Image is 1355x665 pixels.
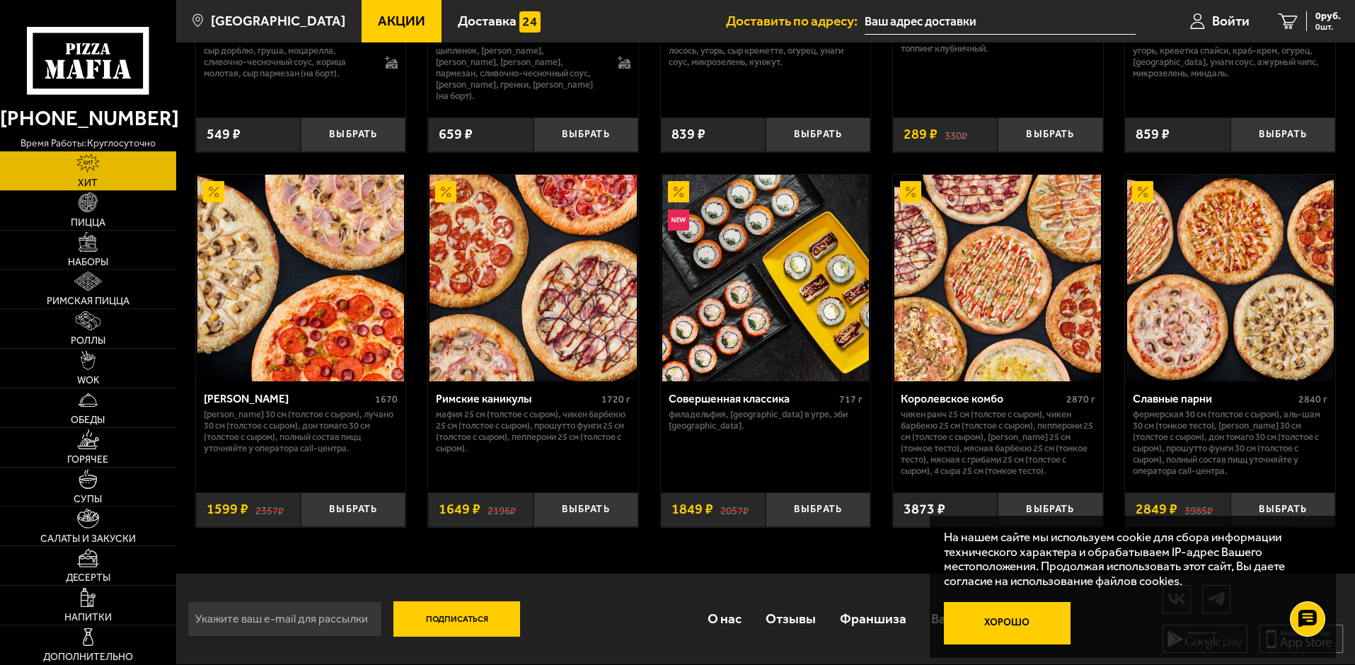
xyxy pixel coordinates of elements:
[1133,409,1327,477] p: Фермерская 30 см (толстое с сыром), Аль-Шам 30 см (тонкое тесто), [PERSON_NAME] 30 см (толстое с ...
[375,393,398,405] span: 1670
[901,409,1095,477] p: Чикен Ранч 25 см (толстое с сыром), Чикен Барбекю 25 см (толстое с сыром), Пепперони 25 см (толст...
[671,502,713,516] span: 1849 ₽
[435,181,456,202] img: Акционный
[71,218,105,228] span: Пицца
[43,652,133,662] span: Дополнительно
[436,392,598,405] div: Римские каникулы
[196,175,406,381] a: АкционныйХет Трик
[436,409,630,454] p: Мафия 25 см (толстое с сыром), Чикен Барбекю 25 см (толстое с сыром), Прошутто Фунги 25 см (толст...
[197,175,404,381] img: Хет Трик
[188,601,382,637] input: Укажите ваш e-mail для рассылки
[1132,181,1153,202] img: Акционный
[40,534,136,544] span: Салаты и закуски
[66,573,110,583] span: Десерты
[894,175,1101,381] img: Королевское комбо
[67,455,108,465] span: Горячее
[1315,23,1341,31] span: 0 шт.
[378,14,425,28] span: Акции
[662,175,869,381] img: Совершенная классика
[203,181,224,202] img: Акционный
[944,530,1314,589] p: На нашем сайте мы используем cookie для сбора информации технического характера и обрабатываем IP...
[904,502,945,516] span: 3873 ₽
[919,596,1002,642] a: Вакансии
[1136,502,1177,516] span: 2849 ₽
[1230,117,1335,152] button: Выбрать
[1298,393,1327,405] span: 2840 г
[998,117,1102,152] button: Выбрать
[668,181,689,202] img: Акционный
[1315,11,1341,21] span: 0 руб.
[211,14,345,28] span: [GEOGRAPHIC_DATA]
[828,596,918,642] a: Франшиза
[901,32,1095,54] p: Чизкейк классический, топпинг шоколадный, топпинг клубничный.
[71,336,105,346] span: Роллы
[1184,502,1213,516] s: 3985 ₽
[754,596,828,642] a: Отзывы
[668,209,689,231] img: Новинка
[436,45,604,102] p: цыпленок, [PERSON_NAME], [PERSON_NAME], [PERSON_NAME], пармезан, сливочно-чесночный соус, [PERSON...
[204,45,371,79] p: сыр дорблю, груша, моцарелла, сливочно-чесночный соус, корица молотая, сыр пармезан (на борт).
[669,409,863,432] p: Филадельфия, [GEOGRAPHIC_DATA] в угре, Эби [GEOGRAPHIC_DATA].
[428,175,638,381] a: АкционныйРимские каникулы
[74,495,102,504] span: Супы
[766,117,870,152] button: Выбрать
[1133,392,1295,405] div: Славные парни
[1133,45,1327,79] p: угорь, креветка спайси, краб-крем, огурец, [GEOGRAPHIC_DATA], унаги соус, ажурный чипс, микрозеле...
[945,127,967,141] s: 330 ₽
[77,376,99,386] span: WOK
[766,492,870,527] button: Выбрать
[669,392,836,405] div: Совершенная классика
[1230,492,1335,527] button: Выбрать
[207,502,248,516] span: 1599 ₽
[695,596,753,642] a: О нас
[301,492,405,527] button: Выбрать
[71,415,105,425] span: Обеды
[669,45,863,68] p: лосось, угорь, Сыр креметте, огурец, унаги соус, микрозелень, кунжут.
[439,127,473,141] span: 659 ₽
[901,392,1063,405] div: Королевское комбо
[68,258,108,267] span: Наборы
[458,14,517,28] span: Доставка
[1136,127,1170,141] span: 859 ₽
[1066,393,1095,405] span: 2870 г
[429,175,636,381] img: Римские каникулы
[47,296,129,306] span: Римская пицца
[64,613,112,623] span: Напитки
[255,502,284,516] s: 2357 ₽
[519,11,541,33] img: 15daf4d41897b9f0e9f617042186c801.svg
[671,127,705,141] span: 839 ₽
[534,492,638,527] button: Выбрать
[904,127,938,141] span: 289 ₽
[1125,175,1335,381] a: АкционныйСлавные парни
[207,127,241,141] span: 549 ₽
[998,492,1102,527] button: Выбрать
[893,175,1103,381] a: АкционныйКоролевское комбо
[488,502,516,516] s: 2196 ₽
[1212,14,1250,28] span: Войти
[439,502,480,516] span: 1649 ₽
[204,409,398,454] p: [PERSON_NAME] 30 см (толстое с сыром), Лучано 30 см (толстое с сыром), Дон Томаго 30 см (толстое ...
[944,602,1071,644] button: Хорошо
[393,601,521,637] button: Подписаться
[534,117,638,152] button: Выбрать
[301,117,405,152] button: Выбрать
[900,181,921,202] img: Акционный
[204,392,372,405] div: [PERSON_NAME]
[78,178,98,188] span: Хит
[839,393,863,405] span: 717 г
[865,8,1136,35] input: Ваш адрес доставки
[1127,175,1334,381] img: Славные парни
[720,502,749,516] s: 2057 ₽
[661,175,871,381] a: АкционныйНовинкаСовершенная классика
[601,393,630,405] span: 1720 г
[726,14,865,28] span: Доставить по адресу:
